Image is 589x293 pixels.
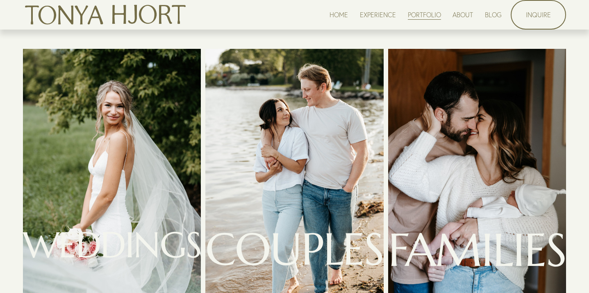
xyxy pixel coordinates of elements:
a: EXPERIENCE [360,9,396,20]
img: Tonya Hjort [23,1,188,28]
a: PORTFOLIO [408,9,441,20]
span: COUPLES [205,221,384,277]
a: BLOG [485,9,502,20]
a: ABOUT [453,9,473,20]
span: WEDDINGS [23,222,201,267]
a: HOME [330,9,348,20]
span: FAMILIES [388,221,566,279]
